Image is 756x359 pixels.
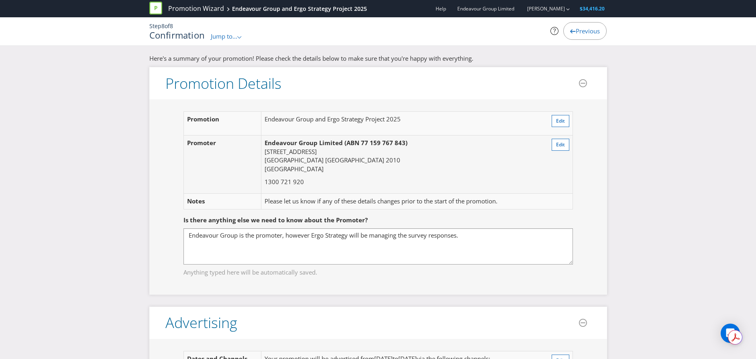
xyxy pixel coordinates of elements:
[265,139,343,147] span: Endeavour Group Limited
[265,178,536,186] p: 1300 721 920
[386,156,400,164] span: 2010
[457,5,514,12] span: Endeavour Group Limited
[161,22,165,30] span: 8
[436,5,446,12] a: Help
[149,30,205,40] h1: Confirmation
[580,5,605,12] span: $34,416.20
[261,194,539,209] td: Please let us know if any of these details changes prior to the start of the promotion.
[183,265,573,277] span: Anything typed here will be automatically saved.
[721,324,740,343] div: Open Intercom Messenger
[261,112,539,135] td: Endeavour Group and Ergo Strategy Project 2025
[556,117,565,124] span: Edit
[187,139,216,147] span: Promoter
[168,4,224,13] a: Promotion Wizard
[232,5,367,13] div: Endeavour Group and Ergo Strategy Project 2025
[576,27,600,35] span: Previous
[149,54,607,63] p: Here's a summary of your promotion! Please check the details below to make sure that you're happy...
[556,141,565,148] span: Edit
[265,156,324,164] span: [GEOGRAPHIC_DATA]
[552,115,569,127] button: Edit
[170,22,173,30] span: 8
[344,139,408,147] span: (ABN 77 159 767 843)
[265,148,317,156] span: [STREET_ADDRESS]
[519,5,565,12] a: [PERSON_NAME]
[325,156,384,164] span: [GEOGRAPHIC_DATA]
[183,112,261,135] td: Promotion
[165,315,237,331] h3: Advertising
[183,216,368,224] span: Is there anything else we need to know about the Promoter?
[165,22,170,30] span: of
[149,22,161,30] span: Step
[211,32,237,40] span: Jump to...
[165,76,281,92] h3: Promotion Details
[552,139,569,151] button: Edit
[183,194,261,209] td: Notes
[265,165,324,173] span: [GEOGRAPHIC_DATA]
